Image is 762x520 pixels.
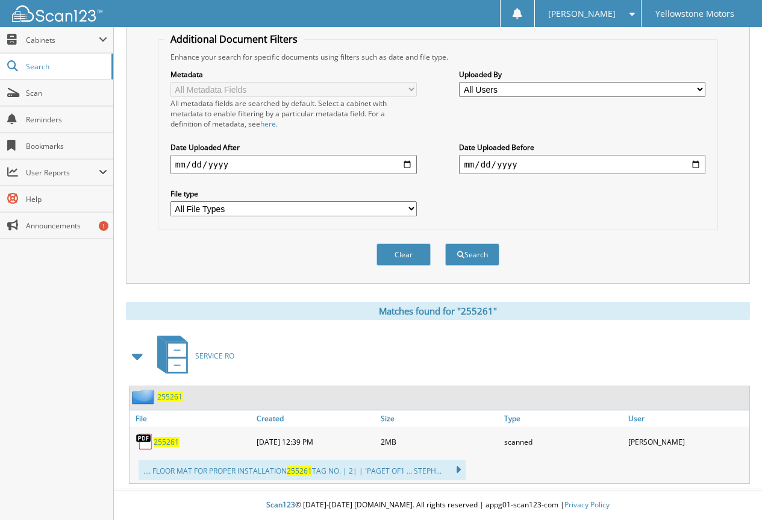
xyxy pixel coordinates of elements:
[254,430,378,454] div: [DATE] 12:39 PM
[702,462,762,520] iframe: Chat Widget
[99,221,108,231] div: 1
[170,189,417,199] label: File type
[12,5,102,22] img: scan123-logo-white.svg
[170,69,417,80] label: Metadata
[459,142,705,152] label: Date Uploaded Before
[26,168,99,178] span: User Reports
[254,410,378,427] a: Created
[501,410,625,427] a: Type
[26,88,107,98] span: Scan
[266,500,295,510] span: Scan123
[376,243,431,266] button: Clear
[625,430,749,454] div: [PERSON_NAME]
[136,433,154,451] img: PDF.png
[26,61,105,72] span: Search
[564,500,610,510] a: Privacy Policy
[150,332,234,380] a: SERVICE RO
[26,114,107,125] span: Reminders
[501,430,625,454] div: scanned
[170,142,417,152] label: Date Uploaded After
[126,302,750,320] div: Matches found for "255261"
[378,410,502,427] a: Size
[26,141,107,151] span: Bookmarks
[132,389,157,404] img: folder2.png
[157,392,183,402] a: 255261
[164,52,711,62] div: Enhance your search for specific documents using filters such as date and file type.
[548,10,616,17] span: [PERSON_NAME]
[170,98,417,129] div: All metadata fields are searched by default. Select a cabinet with metadata to enable filtering b...
[114,490,762,520] div: © [DATE]-[DATE] [DOMAIN_NAME]. All rights reserved | appg01-scan123-com |
[287,466,312,476] span: 255261
[195,351,234,361] span: SERVICE RO
[164,33,304,46] legend: Additional Document Filters
[26,221,107,231] span: Announcements
[170,155,417,174] input: start
[459,155,705,174] input: end
[459,69,705,80] label: Uploaded By
[139,460,466,480] div: .... FLOOR MAT FOR PROPER INSTALLATION TAG NO. | 2| | 'PAGET OF1 ... STEPH...
[26,194,107,204] span: Help
[154,437,179,447] a: 255261
[130,410,254,427] a: File
[260,119,276,129] a: here
[625,410,749,427] a: User
[26,35,99,45] span: Cabinets
[655,10,734,17] span: Yellowstone Motors
[445,243,499,266] button: Search
[378,430,502,454] div: 2MB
